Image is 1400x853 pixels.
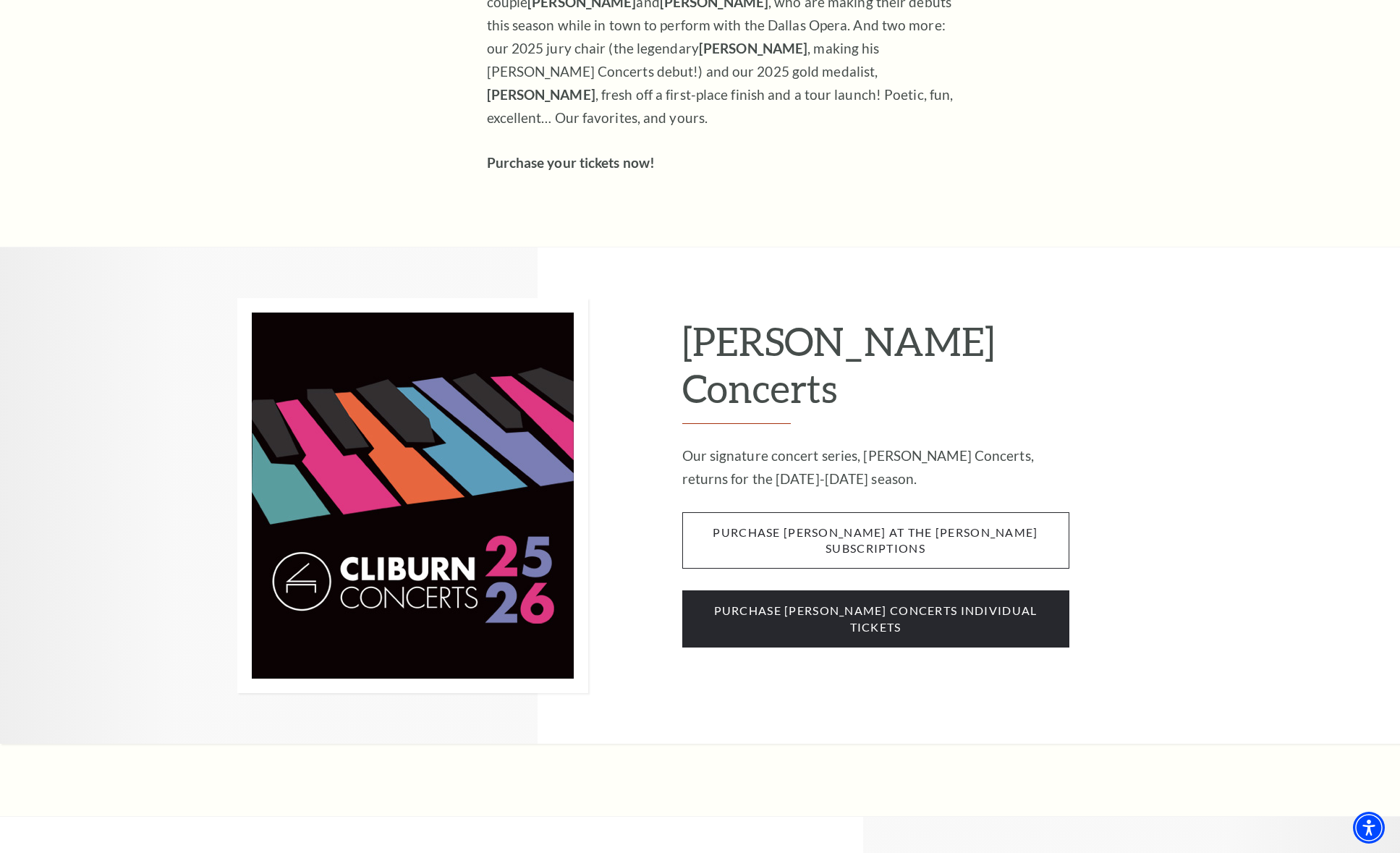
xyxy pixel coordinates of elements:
[1353,812,1385,844] div: Accessibility Menu
[682,539,1069,556] a: purchase [PERSON_NAME] at the [PERSON_NAME] subscriptions
[699,40,807,56] strong: [PERSON_NAME]
[487,154,656,171] strong: Purchase your tickets now!
[682,512,1069,569] span: purchase [PERSON_NAME] at the [PERSON_NAME] subscriptions
[682,618,1069,635] a: purchase [PERSON_NAME] concerts individual tickets
[237,298,588,693] img: Cliburn Concerts
[682,444,1069,491] p: Our signature concert series, [PERSON_NAME] Concerts, returns for the [DATE]-[DATE] season.
[682,590,1069,648] span: purchase [PERSON_NAME] concerts individual tickets
[682,318,1069,424] h2: [PERSON_NAME] Concerts
[487,86,595,103] strong: [PERSON_NAME]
